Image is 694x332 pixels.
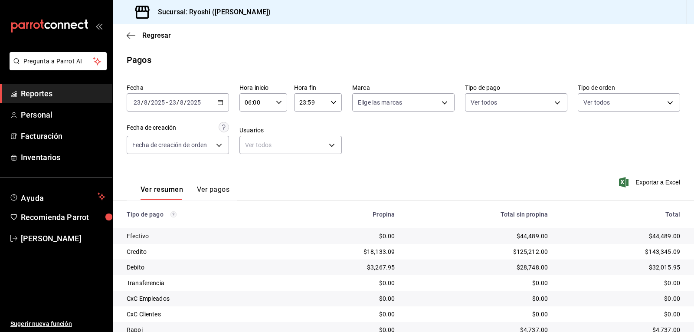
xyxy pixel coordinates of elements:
[409,310,548,319] div: $0.00
[296,232,395,240] div: $0.00
[151,99,165,106] input: ----
[352,85,455,91] label: Marca
[562,263,680,272] div: $32,015.95
[151,7,271,17] h3: Sucursal: Ryoshi ([PERSON_NAME])
[296,247,395,256] div: $18,133.09
[239,85,287,91] label: Hora inicio
[10,319,105,329] span: Sugerir nueva función
[471,98,497,107] span: Ver todos
[621,177,680,187] button: Exportar a Excel
[465,85,567,91] label: Tipo de pago
[409,279,548,287] div: $0.00
[21,151,105,163] span: Inventarios
[127,263,282,272] div: Debito
[409,232,548,240] div: $44,489.00
[21,233,105,244] span: [PERSON_NAME]
[21,88,105,99] span: Reportes
[170,211,177,217] svg: Los pagos realizados con Pay y otras terminales son montos brutos.
[197,185,229,200] button: Ver pagos
[10,52,107,70] button: Pregunta a Parrot AI
[562,279,680,287] div: $0.00
[127,279,282,287] div: Transferencia
[144,99,148,106] input: --
[562,247,680,256] div: $143,345.09
[166,99,168,106] span: -
[23,57,93,66] span: Pregunta a Parrot AI
[296,211,395,218] div: Propina
[133,99,141,106] input: --
[127,247,282,256] div: Credito
[127,123,176,132] div: Fecha de creación
[21,211,105,223] span: Recomienda Parrot
[187,99,201,106] input: ----
[239,136,342,154] div: Ver todos
[409,211,548,218] div: Total sin propina
[127,211,282,218] div: Tipo de pago
[127,294,282,303] div: CxC Empleados
[141,99,144,106] span: /
[296,294,395,303] div: $0.00
[169,99,177,106] input: --
[95,23,102,30] button: open_drawer_menu
[141,185,183,200] button: Ver resumen
[562,310,680,319] div: $0.00
[148,99,151,106] span: /
[409,247,548,256] div: $125,212.00
[127,53,151,66] div: Pagos
[296,279,395,287] div: $0.00
[296,263,395,272] div: $3,267.95
[562,232,680,240] div: $44,489.00
[562,294,680,303] div: $0.00
[142,31,171,39] span: Regresar
[127,31,171,39] button: Regresar
[562,211,680,218] div: Total
[184,99,187,106] span: /
[127,85,229,91] label: Fecha
[177,99,179,106] span: /
[6,63,107,72] a: Pregunta a Parrot AI
[127,310,282,319] div: CxC Clientes
[180,99,184,106] input: --
[132,141,207,149] span: Fecha de creación de orden
[21,130,105,142] span: Facturación
[127,232,282,240] div: Efectivo
[296,310,395,319] div: $0.00
[21,191,94,202] span: Ayuda
[409,294,548,303] div: $0.00
[141,185,229,200] div: navigation tabs
[578,85,680,91] label: Tipo de orden
[358,98,402,107] span: Elige las marcas
[294,85,342,91] label: Hora fin
[21,109,105,121] span: Personal
[239,127,342,133] label: Usuarios
[583,98,610,107] span: Ver todos
[409,263,548,272] div: $28,748.00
